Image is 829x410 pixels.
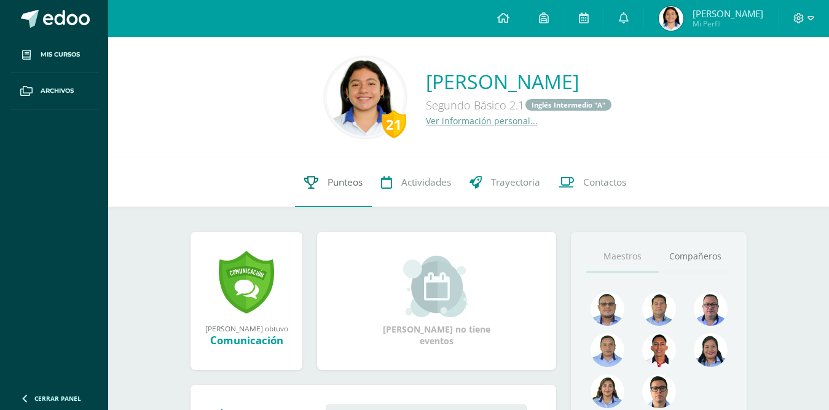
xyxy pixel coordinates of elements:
span: Punteos [328,176,363,189]
div: Comunicación [203,333,290,347]
a: Trayectoria [460,158,549,207]
a: Contactos [549,158,635,207]
span: Trayectoria [491,176,540,189]
span: Contactos [583,176,626,189]
img: 96f539aea266b78768e36ef44a48f875.png [659,6,683,31]
img: 2efff582389d69505e60b50fc6d5bd41.png [591,333,624,367]
div: 21 [382,110,406,138]
span: Actividades [401,176,451,189]
img: 2ac039123ac5bd71a02663c3aa063ac8.png [642,292,676,326]
div: Segundo Básico 2.1 [426,95,613,115]
span: Cerrar panel [34,394,81,403]
div: [PERSON_NAME] obtuvo [203,323,290,333]
img: 30ea9b988cec0d4945cca02c4e803e5a.png [694,292,728,326]
a: Actividades [372,158,460,207]
a: Mis cursos [10,37,98,73]
img: 4a7f7f1a360f3d8e2a3425f4c4febaf9.png [694,333,728,367]
span: Archivos [41,86,74,96]
img: b3275fa016b95109afc471d3b448d7ac.png [642,374,676,408]
a: Inglés Intermedio "A" [525,99,611,111]
a: Archivos [10,73,98,109]
img: 89a3ce4a01dc90e46980c51de3177516.png [642,333,676,367]
img: 72fdff6db23ea16c182e3ba03ce826f1.png [591,374,624,408]
img: 99962f3fa423c9b8099341731b303440.png [591,292,624,326]
a: Compañeros [659,241,731,272]
img: event_small.png [403,256,470,317]
a: Punteos [295,158,372,207]
span: [PERSON_NAME] [693,7,763,20]
a: [PERSON_NAME] [426,68,613,95]
div: [PERSON_NAME] no tiene eventos [375,256,498,347]
a: Maestros [586,241,659,272]
span: Mis cursos [41,50,80,60]
img: 6c7645a0eaab075cffb1f39708540d07.png [327,59,404,136]
span: Mi Perfil [693,18,763,29]
a: Ver información personal... [426,115,538,127]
